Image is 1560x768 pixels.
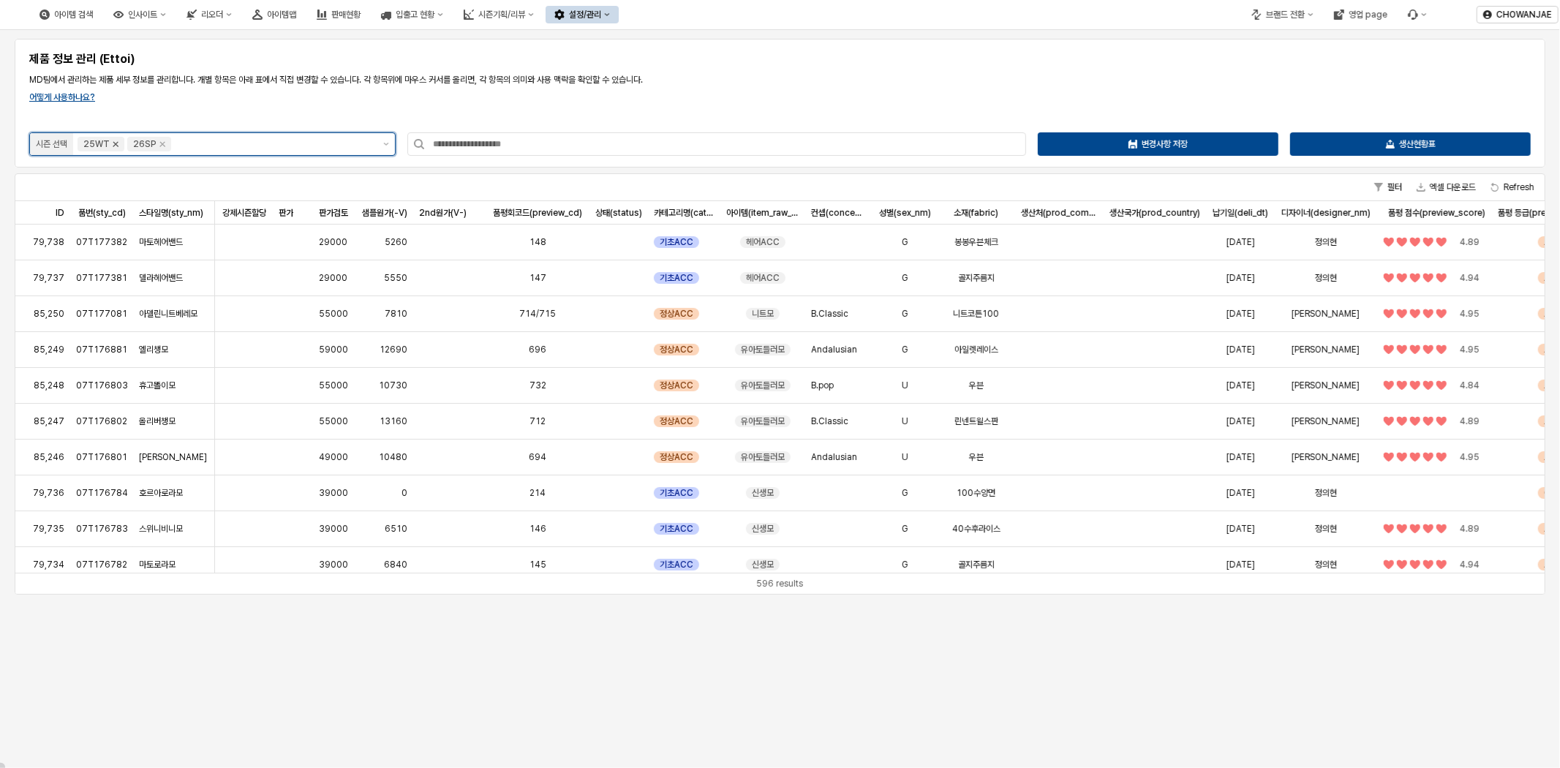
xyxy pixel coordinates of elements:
span: A [1544,344,1550,355]
div: 리오더 [201,10,223,20]
span: 유아토들러모 [741,380,785,391]
span: G [902,272,908,284]
div: 아이템 검색 [54,10,93,20]
div: 26SP [133,137,157,151]
span: [PERSON_NAME] [1292,344,1360,355]
button: 엑셀 다운로드 [1411,178,1482,196]
div: 판매현황 [331,10,361,20]
div: 4.95 [1460,308,1480,320]
h5: 제품 정보 관리 (Ettoi) [29,52,900,67]
span: A [1544,380,1550,391]
span: 79,734 [33,559,64,571]
span: 성별(sex_nm) [879,207,931,219]
span: A [1544,415,1550,427]
span: 린넨트윌스판 [954,415,998,427]
div: 인사이트 [128,10,157,20]
button: 제안 사항 표시 [377,133,395,155]
button: 브랜드 전환 [1243,6,1322,23]
span: [DATE] [1226,380,1255,391]
span: 40수후라이스 [952,523,1001,535]
div: 25WT [83,137,110,151]
div: 아이템맵 [267,10,296,20]
span: 헤어ACC [746,236,780,248]
span: Andalusian [811,344,857,355]
span: 85,246 [34,451,64,463]
span: 정상ACC [660,415,693,427]
span: G [902,559,908,571]
span: G [902,344,908,355]
div: 4.89 [1460,236,1480,248]
div: 인사이트 [105,6,175,23]
span: [PERSON_NAME] [1292,380,1360,391]
span: A [1544,308,1550,320]
div: Table toolbar [15,573,1545,594]
div: Menu item 6 [1399,6,1436,23]
span: 7810 [385,308,407,320]
span: 니트코튼100 [953,308,999,320]
span: 기초ACC [660,523,693,535]
span: 6840 [384,559,407,571]
button: 설정/관리 [546,6,619,23]
span: 기초ACC [660,487,693,499]
div: 4.89 [1460,415,1480,427]
span: G [902,236,908,248]
span: [DATE] [1226,272,1255,284]
span: 6510 [385,523,407,535]
span: 품평 점수(preview_score) [1388,207,1485,219]
div: 4.95 [1460,344,1480,355]
span: [DATE] [1226,559,1255,571]
span: 694 [529,451,546,463]
div: 4.95 [1460,451,1480,463]
p: MD팀에서 관리하는 제품 세부 정보를 관리합니다. 개별 항목은 아래 표에서 직접 변경할 수 있습니다. 각 항목위에 마우스 커서를 올리면, 각 항목의 의미와 사용 맥락을 확인할... [29,73,1531,86]
span: [DATE] [1226,236,1255,248]
div: 4.94 [1460,559,1480,571]
span: B.pop [811,380,834,391]
span: 유아토들러모 [741,451,785,463]
span: 카테고리명(category_name) [654,207,714,219]
span: A [1544,272,1550,284]
div: 4.89 [1460,523,1480,535]
div: 4.94 [1460,272,1480,284]
span: 79,735 [33,523,64,535]
span: 헤어ACC [746,272,780,284]
span: 5260 [385,236,407,248]
button: 아이템 검색 [31,6,102,23]
p: 변경사항 저장 [1142,138,1188,150]
span: 기초ACC [660,236,693,248]
span: 디자이너(designer_nm) [1281,207,1371,219]
button: 시즌기획/리뷰 [455,6,543,23]
div: 브랜드 전환 [1266,10,1305,20]
span: 기초ACC [660,559,693,571]
button: 입출고 현황 [372,6,452,23]
span: 우븐 [969,380,984,391]
span: 148 [530,236,546,248]
span: U [902,415,908,427]
button: 어떻게 사용하나요? [29,91,95,103]
span: 214 [530,487,546,499]
span: B.Classic [811,415,848,427]
span: U [902,380,908,391]
button: 영업 page [1325,6,1396,23]
span: A [1544,523,1550,535]
span: 골지주름지 [958,559,995,571]
span: 07T176784 [76,487,127,499]
div: Remove 25WT [113,141,118,147]
span: 0 [1544,487,1550,499]
span: 696 [529,344,546,355]
div: 시즌 선택 [36,137,67,151]
span: A [1544,451,1550,463]
span: 컨셉(concept) [811,207,867,219]
div: 설정/관리 [569,10,601,20]
button: 아이템맵 [244,6,305,23]
button: 리오더 [178,6,241,23]
span: 정상ACC [660,380,693,391]
span: [PERSON_NAME] [1292,415,1360,427]
span: 07T176782 [76,559,127,571]
span: 아이템(item_raw_nm) [726,207,800,219]
span: 니트모 [752,308,774,320]
span: A [1544,559,1550,571]
span: 신생모 [752,523,774,535]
